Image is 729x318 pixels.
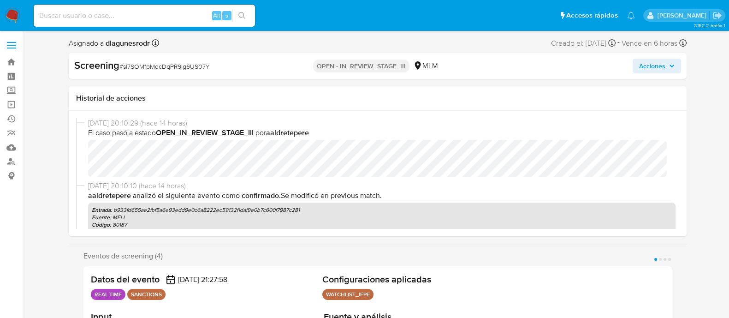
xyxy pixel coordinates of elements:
div: MLM [413,61,438,71]
b: OPEN_IN_REVIEW_STAGE_III [156,127,254,138]
button: search-icon [232,9,251,22]
b: Confirmado [242,190,279,201]
p: OPEN - IN_REVIEW_STAGE_III [313,60,409,72]
h1: Historial de acciones [76,94,679,103]
b: Fuente [92,213,110,222]
span: [DATE] 20:10:10 (hace 14 horas) [88,181,676,191]
b: aaldretepere [266,127,309,138]
span: El caso pasó a estado por [88,128,676,138]
span: Analizó el siguiente evento como [133,190,240,201]
span: s [225,11,228,20]
span: Vence en 6 horas [622,38,677,48]
p: : MELI [92,214,672,221]
span: Acciones [639,59,665,73]
b: Screening [74,58,119,72]
p: : 80187 [92,221,672,228]
div: Creado el: [DATE] [551,37,616,49]
span: [DATE] 20:10:29 (hace 14 horas) [88,118,676,128]
input: Buscar usuario o caso... [34,10,255,22]
b: Código [92,221,110,229]
b: dlagunesrodr [104,38,150,48]
a: Salir [712,11,722,20]
span: # sl7SOMfpMdcDqPR9lg6US07Y [119,62,210,71]
p: anamaria.arriagasanchez@mercadolibre.com.mx [657,11,709,20]
span: Asignado a [69,38,150,48]
b: aaldretepere [88,190,131,201]
b: Comentario [92,228,121,236]
b: Entrada [92,206,111,214]
span: Accesos rápidos [566,11,618,20]
button: Acciones [633,59,681,73]
span: - [617,37,620,49]
span: Alt [213,11,220,20]
p: . Se modificó en previous match . [88,191,676,201]
p: : b933fd655ae2fbf5a6e93edd9e0c6a8222ec59132f1daf9e0b7c600f7987c281 [92,206,672,214]
a: Notificaciones [627,12,635,19]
